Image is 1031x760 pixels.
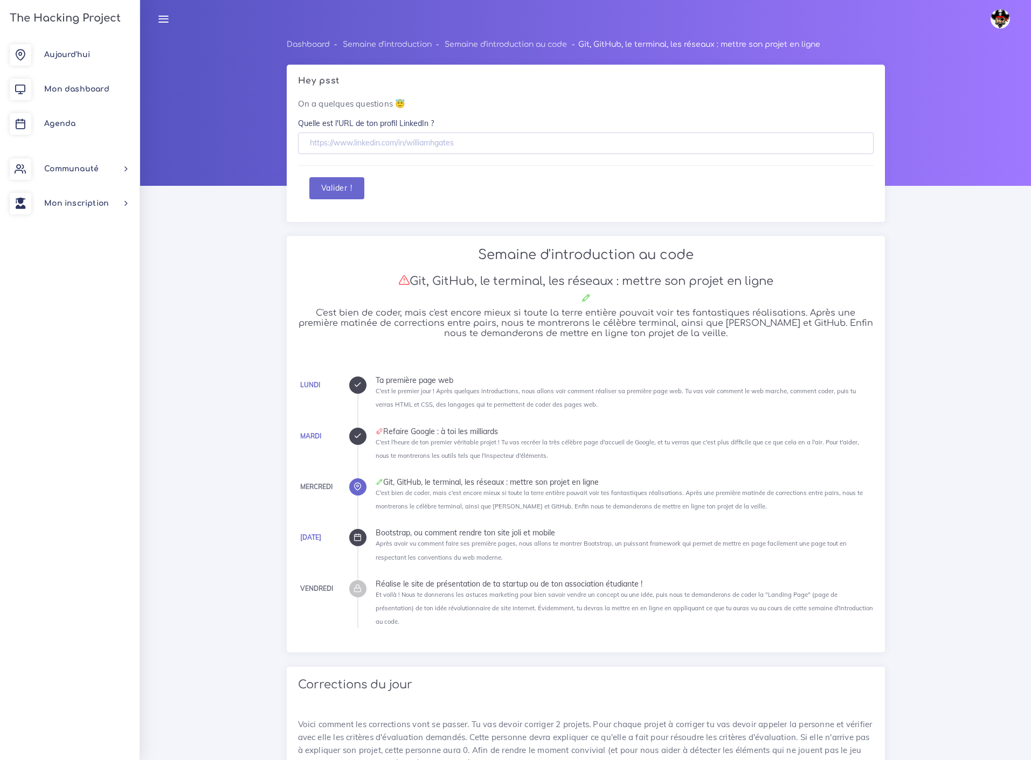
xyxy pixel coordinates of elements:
[300,381,320,389] a: Lundi
[376,540,847,561] small: Après avoir vu comment faire ses première pages, nous allons te montrer Bootstrap, un puissant fr...
[376,529,874,536] div: Bootstrap, ou comment rendre ton site joli et mobile
[300,432,321,440] a: Mardi
[376,580,874,588] div: Réalise le site de présentation de ta startup ou de ton association étudiante !
[44,165,99,173] span: Communauté
[991,9,1010,29] img: avatar
[298,247,874,263] h2: Semaine d'introduction au code
[567,38,820,51] li: Git, GitHub, le terminal, les réseaux : mettre son projet en ligne
[298,76,874,86] h5: Hey psst
[376,438,859,459] small: C'est l'heure de ton premier véritable projet ! Tu vas recréer la très célèbre page d'accueil de ...
[445,40,567,48] a: Semaine d'introduction au code
[376,591,873,625] small: Et voilà ! Nous te donnerons les astuces marketing pour bien savoir vendre un concept ou une idée...
[376,478,874,486] div: Git, GitHub, le terminal, les réseaux : mettre son projet en ligne
[287,40,330,48] a: Dashboard
[298,274,874,288] h3: Git, GitHub, le terminal, les réseaux : mettre son projet en ligne
[298,308,874,339] h5: C'est bien de coder, mais c'est encore mieux si toute la terre entière pouvait voir tes fantastiq...
[309,177,364,199] button: Valider !
[44,51,90,59] span: Aujourd'hui
[300,481,333,493] div: Mercredi
[376,387,856,408] small: C'est le premier jour ! Après quelques introductions, nous allons voir comment réaliser sa premiè...
[300,533,321,541] a: [DATE]
[298,97,874,110] p: On a quelques questions 😇
[376,376,874,384] div: Ta première page web
[44,199,109,207] span: Mon inscription
[6,12,121,24] h3: The Hacking Project
[376,428,874,435] div: Refaire Google : à toi les milliards
[298,118,434,129] label: Quelle est l'URL de ton profil LinkedIn ?
[300,583,333,595] div: Vendredi
[44,120,75,128] span: Agenda
[376,489,863,510] small: C'est bien de coder, mais c'est encore mieux si toute la terre entière pouvait voir tes fantastiq...
[298,678,874,692] h3: Corrections du jour
[343,40,432,48] a: Semaine d'introduction
[298,133,874,155] input: https://www.linkedin.com/in/williamhgates
[44,85,109,93] span: Mon dashboard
